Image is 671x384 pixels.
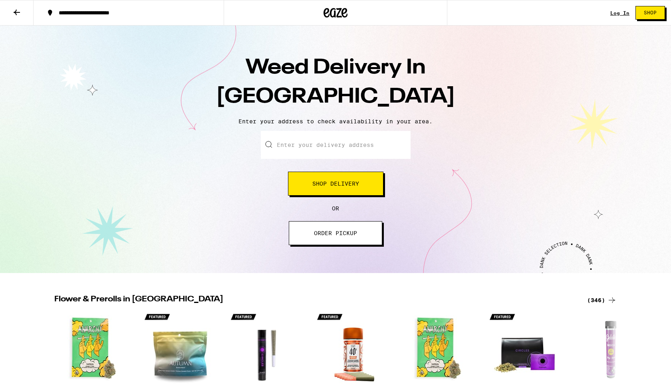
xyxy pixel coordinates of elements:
[587,295,617,305] a: (346)
[54,295,578,305] h2: Flower & Prerolls in [GEOGRAPHIC_DATA]
[216,87,455,107] span: [GEOGRAPHIC_DATA]
[332,205,339,212] span: OR
[629,6,671,20] a: Shop
[8,118,663,125] p: Enter your address to check availability in your area.
[610,10,629,16] a: Log In
[314,230,357,236] span: ORDER PICKUP
[261,131,411,159] input: Enter your delivery address
[644,10,657,15] span: Shop
[288,172,383,196] button: Shop Delivery
[635,6,665,20] button: Shop
[289,221,382,245] button: ORDER PICKUP
[196,53,475,112] h1: Weed Delivery In
[312,181,359,186] span: Shop Delivery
